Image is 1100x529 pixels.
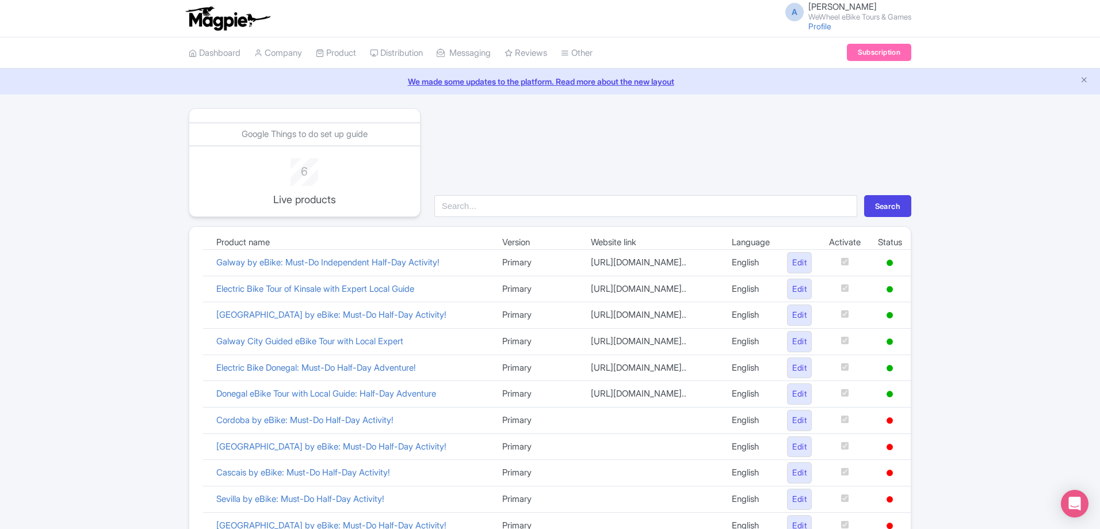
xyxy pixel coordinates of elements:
a: Profile [808,21,831,31]
button: Search [864,195,911,217]
td: Primary [494,460,582,486]
td: Version [494,236,582,250]
a: Cascais by eBike: Must-Do Half-Day Activity! [216,467,390,478]
a: [GEOGRAPHIC_DATA] by eBike: Must-Do Half-Day Activity! [216,441,446,452]
td: English [723,460,778,486]
a: Company [254,37,302,69]
div: 6 [257,158,352,180]
td: English [723,276,778,302]
p: Live products [257,192,352,207]
td: Language [723,236,778,250]
a: Distribution [370,37,423,69]
td: [URL][DOMAIN_NAME].. [582,355,724,381]
td: [URL][DOMAIN_NAME].. [582,250,724,276]
td: Activate [820,236,869,250]
a: Edit [787,252,812,273]
td: English [723,302,778,329]
a: Edit [787,436,812,458]
a: Other [561,37,593,69]
a: [GEOGRAPHIC_DATA] by eBike: Must-Do Half-Day Activity! [216,309,446,320]
a: Electric Bike Donegal: Must-Do Half-Day Adventure! [216,362,416,373]
a: Subscription [847,44,911,61]
a: Edit [787,331,812,352]
a: Edit [787,357,812,379]
td: [URL][DOMAIN_NAME].. [582,302,724,329]
span: A [785,3,804,21]
td: Primary [494,407,582,433]
a: Edit [787,489,812,510]
td: [URL][DOMAIN_NAME].. [582,276,724,302]
td: Primary [494,250,582,276]
td: Product name [208,236,494,250]
a: Galway by eBike: Must-Do Independent Half-Day Activity! [216,257,440,268]
td: Primary [494,486,582,512]
a: Edit [787,462,812,484]
a: Google Things to do set up guide [242,128,368,139]
td: Website link [582,236,724,250]
a: Sevilla by eBike: Must-Do Half-Day Activity! [216,493,384,504]
a: Galway City Guided eBike Tour with Local Expert [216,336,403,347]
img: logo-ab69f6fb50320c5b225c76a69d11143b.png [183,6,272,31]
a: Edit [787,305,812,326]
a: Donegal eBike Tour with Local Guide: Half-Day Adventure [216,388,436,399]
td: English [723,486,778,512]
span: [PERSON_NAME] [808,1,877,12]
td: English [723,355,778,381]
input: Search... [434,195,857,217]
td: Primary [494,381,582,408]
small: WeWheel eBike Tours & Games [808,13,911,21]
td: Status [869,236,911,250]
td: English [723,250,778,276]
a: Edit [787,410,812,431]
button: Close announcement [1080,74,1088,87]
a: Edit [787,383,812,405]
td: Primary [494,433,582,460]
a: Dashboard [189,37,240,69]
a: Product [316,37,356,69]
a: Messaging [437,37,491,69]
td: English [723,328,778,355]
a: A [PERSON_NAME] WeWheel eBike Tours & Games [778,2,911,21]
td: English [723,407,778,433]
td: Primary [494,328,582,355]
td: English [723,433,778,460]
td: [URL][DOMAIN_NAME].. [582,328,724,355]
td: English [723,381,778,408]
td: Primary [494,302,582,329]
td: Primary [494,355,582,381]
a: Reviews [505,37,547,69]
a: Cordoba by eBike: Must-Do Half-Day Activity! [216,414,394,425]
div: Open Intercom Messenger [1061,490,1088,517]
a: Electric Bike Tour of Kinsale with Expert Local Guide [216,283,414,294]
a: We made some updates to the platform. Read more about the new layout [7,75,1093,87]
a: Edit [787,279,812,300]
td: Primary [494,276,582,302]
td: [URL][DOMAIN_NAME].. [582,381,724,408]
